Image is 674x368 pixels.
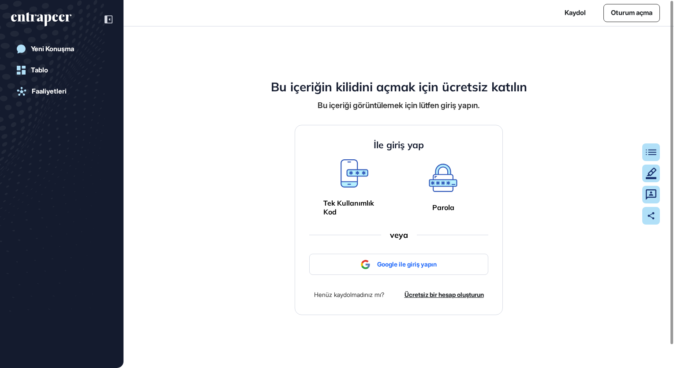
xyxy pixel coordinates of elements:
[314,289,384,300] div: Henüz kaydolmadınız mı?
[31,45,74,53] div: Yeni Konuşma
[32,87,67,95] div: Faaliyetleri
[603,4,660,22] a: Oturum açma
[381,230,417,240] div: veya
[404,290,484,299] a: Ücretsiz bir hesap oluşturun
[318,100,480,111] div: Bu içeriği görüntülemek için lütfen giriş yapın.
[565,8,586,18] a: Kaydol
[432,203,454,212] a: Parola
[11,12,71,26] div: entrapeer-logosu
[31,66,48,74] div: Tablo
[323,199,386,216] a: Tek Kullanımlık Kod
[271,79,527,94] h4: Bu içeriğin kilidini açmak için ücretsiz katılın
[374,139,424,150] h4: İle giriş yap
